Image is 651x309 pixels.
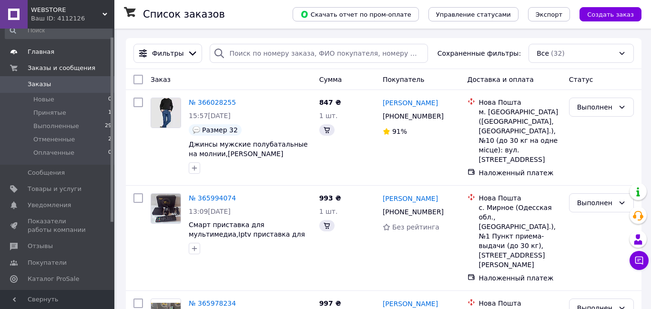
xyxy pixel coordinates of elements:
[189,112,231,120] span: 15:57[DATE]
[33,135,75,144] span: Отмененные
[293,7,419,21] button: Скачать отчет по пром-оплате
[151,193,181,224] a: Фото товару
[151,194,180,223] img: Фото товару
[108,95,112,104] span: 0
[28,217,88,234] span: Показатели работы компании
[383,98,438,108] a: [PERSON_NAME]
[189,140,308,186] a: Джинсы мужские полубатальные на молнии,[PERSON_NAME] мужские плотные прямые,Мужские классические ...
[528,7,570,21] button: Экспорт
[392,128,407,135] span: 91%
[152,49,183,58] span: Фильтры
[479,203,561,269] div: с. Мирное (Одесская обл., [GEOGRAPHIC_DATA].), №1 Пункт приема-выдачи (до 30 кг), [STREET_ADDRESS...
[479,273,561,283] div: Наложенный платеж
[479,193,561,203] div: Нова Пошта
[31,14,114,23] div: Ваш ID: 4112126
[319,112,338,120] span: 1 шт.
[28,48,54,56] span: Главная
[536,11,562,18] span: Экспорт
[392,223,439,231] span: Без рейтинга
[143,9,225,20] h1: Список заказов
[33,122,79,130] span: Выполненные
[28,80,51,89] span: Заказы
[33,109,66,117] span: Принятые
[189,194,236,202] a: № 365994074
[108,135,112,144] span: 2
[383,194,438,203] a: [PERSON_NAME]
[189,299,236,307] a: № 365978234
[151,98,181,128] img: Фото товару
[479,168,561,178] div: Наложенный платеж
[551,50,565,57] span: (32)
[28,169,65,177] span: Сообщения
[202,126,238,134] span: Размер 32
[479,299,561,308] div: Нова Пошта
[5,22,112,39] input: Поиск
[436,11,511,18] span: Управление статусами
[381,110,446,123] div: [PHONE_NUMBER]
[193,126,200,134] img: :speech_balloon:
[537,49,549,58] span: Все
[33,149,74,157] span: Оплаченные
[383,299,438,309] a: [PERSON_NAME]
[479,98,561,107] div: Нова Пошта
[108,109,112,117] span: 1
[28,201,71,209] span: Уведомления
[319,299,341,307] span: 997 ₴
[437,49,521,58] span: Сохраненные фильтры:
[33,95,54,104] span: Новые
[580,7,641,21] button: Создать заказ
[210,44,428,63] input: Поиск по номеру заказа, ФИО покупателя, номеру телефона, Email, номеру накладной
[28,275,79,283] span: Каталог ProSale
[319,208,338,215] span: 1 шт.
[479,107,561,164] div: м. [GEOGRAPHIC_DATA] ([GEOGRAPHIC_DATA], [GEOGRAPHIC_DATA].), №10 (до 30 кг на одне місце): вул. ...
[28,259,67,267] span: Покупатели
[151,76,171,83] span: Заказ
[587,11,634,18] span: Создать заказ
[28,242,53,250] span: Отзывы
[189,99,236,106] a: № 366028255
[300,10,411,19] span: Скачать отчет по пром-оплате
[630,251,649,270] button: Чат с покупателем
[189,221,305,257] a: Смарт приставка для мультимедиа,Iptv приставка для старого телевизора,Андроид приставка с av выхо...
[319,194,341,202] span: 993 ₴
[319,99,341,106] span: 847 ₴
[569,76,593,83] span: Статус
[108,149,112,157] span: 0
[189,208,231,215] span: 13:09[DATE]
[468,76,534,83] span: Доставка и оплата
[28,64,95,72] span: Заказы и сообщения
[31,6,102,14] span: WEBSTORE
[381,205,446,219] div: [PHONE_NUMBER]
[105,122,112,130] span: 29
[577,102,614,112] div: Выполнен
[570,10,641,18] a: Создать заказ
[319,76,342,83] span: Сумма
[428,7,519,21] button: Управление статусами
[383,76,425,83] span: Покупатель
[28,185,81,193] span: Товары и услуги
[577,198,614,208] div: Выполнен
